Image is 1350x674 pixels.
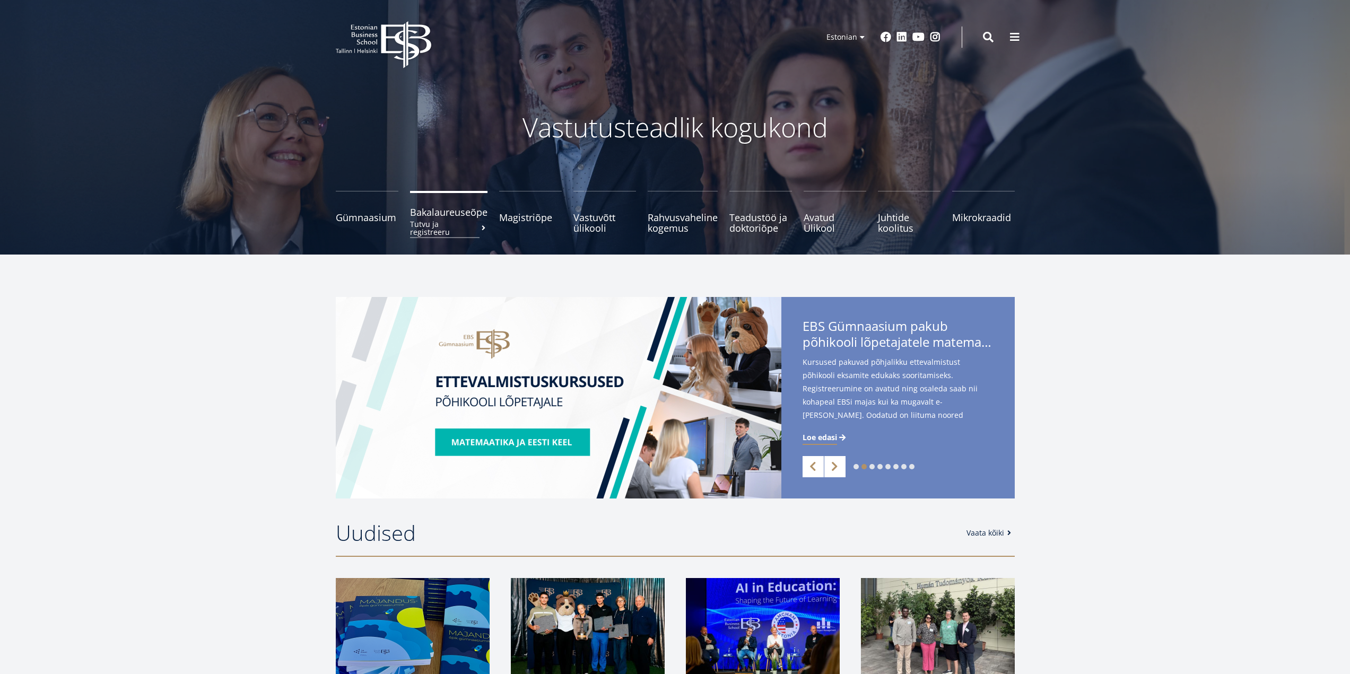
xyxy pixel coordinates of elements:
a: BakalaureuseõpeTutvu ja registreeru [410,191,487,233]
a: Rahvusvaheline kogemus [648,191,718,233]
a: Instagram [930,32,940,42]
a: 2 [861,464,867,469]
a: 8 [909,464,914,469]
span: põhikooli lõpetajatele matemaatika- ja eesti keele kursuseid [803,334,994,350]
a: Gümnaasium [336,191,398,233]
a: Facebook [881,32,891,42]
a: 3 [869,464,875,469]
a: Linkedin [896,32,907,42]
a: Next [824,456,846,477]
span: Loe edasi [803,432,837,443]
a: Youtube [912,32,925,42]
span: Rahvusvaheline kogemus [648,212,718,233]
a: 6 [893,464,899,469]
a: Vastuvõtt ülikooli [573,191,636,233]
span: Vastuvõtt ülikooli [573,212,636,233]
a: Previous [803,456,824,477]
span: Kursused pakuvad põhjalikku ettevalmistust põhikooli eksamite edukaks sooritamiseks. Registreerum... [803,355,994,439]
a: Juhtide koolitus [878,191,940,233]
span: EBS Gümnaasium pakub [803,318,994,353]
h2: Uudised [336,520,956,546]
a: 5 [885,464,891,469]
a: Magistriõpe [499,191,562,233]
img: EBS Gümnaasiumi ettevalmistuskursused [336,297,781,498]
span: Bakalaureuseõpe [410,207,487,217]
p: Vastutusteadlik kogukond [394,111,956,143]
a: Avatud Ülikool [804,191,866,233]
a: Mikrokraadid [952,191,1015,233]
a: 4 [877,464,883,469]
span: Mikrokraadid [952,212,1015,223]
span: Juhtide koolitus [878,212,940,233]
a: Teadustöö ja doktoriõpe [729,191,792,233]
a: 1 [853,464,859,469]
a: Loe edasi [803,432,848,443]
a: Vaata kõiki [966,528,1015,538]
span: Gümnaasium [336,212,398,223]
a: 7 [901,464,907,469]
small: Tutvu ja registreeru [410,220,487,236]
span: Avatud Ülikool [804,212,866,233]
span: Magistriõpe [499,212,562,223]
span: Teadustöö ja doktoriõpe [729,212,792,233]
